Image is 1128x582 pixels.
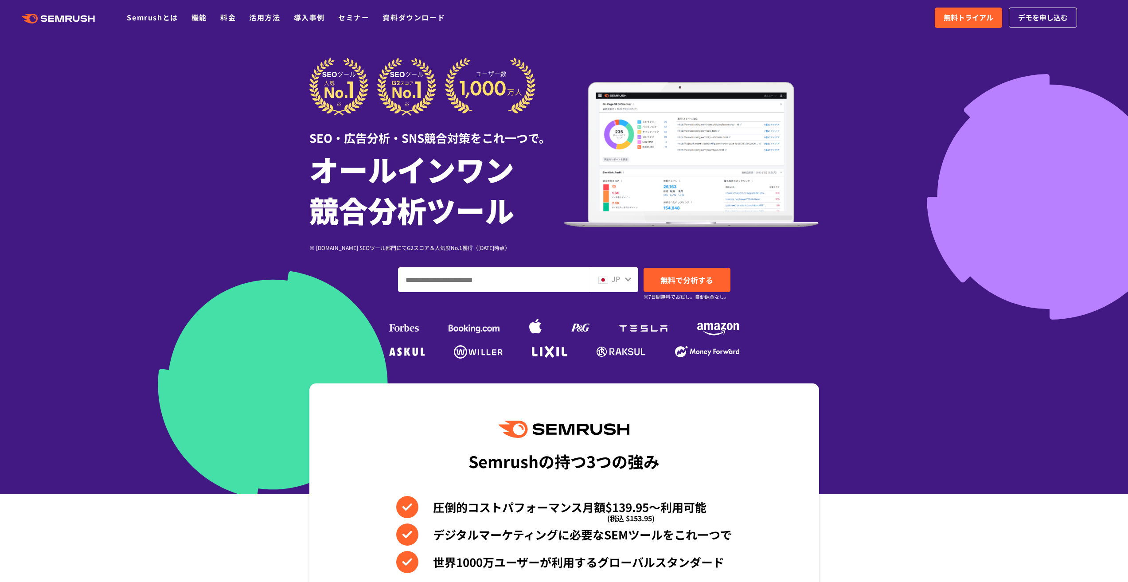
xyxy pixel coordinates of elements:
[127,12,178,23] a: Semrushとは
[944,12,993,23] span: 無料トライアル
[607,507,655,529] span: (税込 $153.95)
[396,496,732,518] li: 圧倒的コストパフォーマンス月額$139.95〜利用可能
[1018,12,1068,23] span: デモを申し込む
[398,268,590,292] input: ドメイン、キーワードまたはURLを入力してください
[1009,8,1077,28] a: デモを申し込む
[294,12,325,23] a: 導入事例
[935,8,1002,28] a: 無料トライアル
[309,148,564,230] h1: オールインワン 競合分析ツール
[383,12,445,23] a: 資料ダウンロード
[660,274,713,285] span: 無料で分析する
[309,243,564,252] div: ※ [DOMAIN_NAME] SEOツール部門にてG2スコア＆人気度No.1獲得（[DATE]時点）
[396,551,732,573] li: 世界1000万ユーザーが利用するグローバルスタンダード
[309,116,564,146] div: SEO・広告分析・SNS競合対策をこれ一つで。
[191,12,207,23] a: 機能
[612,273,620,284] span: JP
[249,12,280,23] a: 活用方法
[644,293,729,301] small: ※7日間無料でお試し。自動課金なし。
[338,12,369,23] a: セミナー
[644,268,730,292] a: 無料で分析する
[220,12,236,23] a: 料金
[468,445,660,477] div: Semrushの持つ3つの強み
[396,523,732,546] li: デジタルマーケティングに必要なSEMツールをこれ一つで
[499,421,629,438] img: Semrush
